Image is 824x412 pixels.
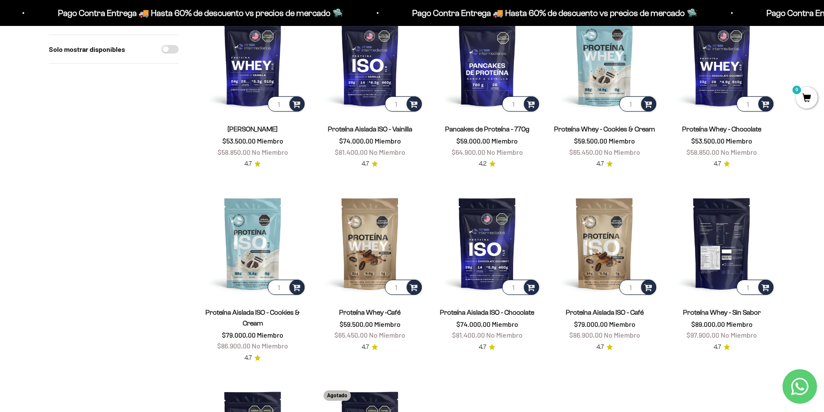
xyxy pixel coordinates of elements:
span: 4.7 [244,353,252,363]
span: No Miembro [252,342,288,350]
span: $53.500,00 [222,137,256,145]
a: Pancakes de Proteína - 770g [445,125,529,133]
a: Proteína Whey - Sin Sabor [683,309,761,316]
span: Miembro [491,137,518,145]
a: 0 [796,94,818,103]
a: Proteína Whey - Chocolate [682,125,761,133]
span: $89.000,00 [691,320,725,328]
span: $79.000,00 [222,331,256,339]
span: $59.500,00 [340,320,373,328]
p: Pago Contra Entrega 🚚 Hasta 60% de descuento vs precios de mercado 🛸 [410,6,696,20]
label: Solo mostrar disponibles [49,44,125,55]
span: Miembro [726,137,752,145]
span: $81.400,00 [452,331,485,339]
span: Miembro [492,320,518,328]
span: 4.7 [362,159,369,169]
span: Miembro [257,331,283,339]
span: $65.450,00 [334,331,368,339]
a: Proteína Whey - Cookies & Cream [554,125,655,133]
span: No Miembro [604,331,640,339]
span: Miembro [609,320,635,328]
span: Miembro [609,137,635,145]
span: 4.7 [714,159,721,169]
a: [PERSON_NAME] [228,125,278,133]
span: $86.900,00 [569,331,603,339]
a: 4.74.7 de 5.0 estrellas [714,159,730,169]
span: $81.400,00 [335,148,368,156]
a: 4.74.7 de 5.0 estrellas [714,342,730,352]
img: Proteína Whey - Sin Sabor [668,190,775,297]
span: 4.7 [479,342,486,352]
a: 4.74.7 de 5.0 estrellas [596,342,613,352]
span: Miembro [374,320,401,328]
span: No Miembro [721,148,757,156]
span: Miembro [726,320,753,328]
span: 4.7 [244,159,252,169]
span: No Miembro [486,331,523,339]
span: $53.500,00 [691,137,725,145]
a: 4.74.7 de 5.0 estrellas [244,159,261,169]
span: No Miembro [721,331,757,339]
span: Miembro [257,137,283,145]
span: Miembro [375,137,401,145]
span: $58.850,00 [218,148,250,156]
a: Proteína Aislada ISO - Café [566,309,644,316]
span: 4.7 [596,342,604,352]
span: 4.7 [362,342,369,352]
span: $86.900,00 [217,342,250,350]
span: $97.900,00 [686,331,719,339]
a: Proteína Aislada ISO - Cookies & Cream [205,309,300,327]
p: Pago Contra Entrega 🚚 Hasta 60% de descuento vs precios de mercado 🛸 [56,6,341,20]
a: 4.24.2 de 5.0 estrellas [479,159,496,169]
span: $79.000,00 [574,320,608,328]
a: Proteína Whey -Café [339,309,401,316]
span: No Miembro [369,331,405,339]
span: $74.000,00 [339,137,373,145]
span: 4.7 [596,159,604,169]
span: $65.450,00 [569,148,603,156]
span: $59.000,00 [456,137,490,145]
a: Proteína Aislada ISO - Chocolate [440,309,534,316]
span: $58.850,00 [686,148,719,156]
a: 4.74.7 de 5.0 estrellas [596,159,613,169]
mark: 0 [792,85,802,95]
span: No Miembro [604,148,640,156]
span: 4.7 [714,342,721,352]
span: $64.900,00 [452,148,485,156]
span: No Miembro [369,148,405,156]
a: 4.74.7 de 5.0 estrellas [362,342,378,352]
a: 4.74.7 de 5.0 estrellas [479,342,495,352]
span: $74.000,00 [456,320,491,328]
span: No Miembro [252,148,288,156]
span: $59.500,00 [574,137,607,145]
a: Proteína Aislada ISO - Vainilla [328,125,412,133]
a: 4.74.7 de 5.0 estrellas [362,159,378,169]
span: No Miembro [487,148,523,156]
a: 4.74.7 de 5.0 estrellas [244,353,261,363]
span: 4.2 [479,159,487,169]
